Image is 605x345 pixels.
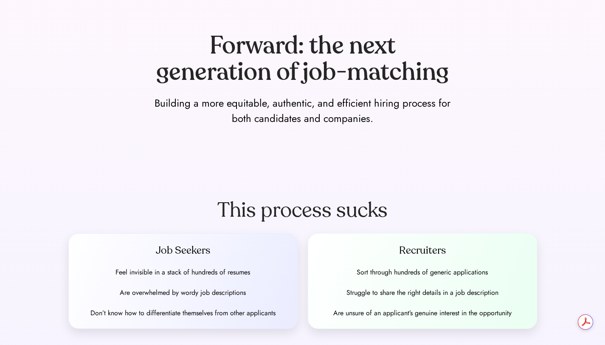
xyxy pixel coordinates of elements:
div: Are unsure of an applicant’s genuine interest in the opportunity [333,308,512,318]
div: Struggle to share the right details in a job description [346,288,498,298]
div: Are overwhelmed by wordy job descriptions [120,288,246,298]
div: Sort through hundreds of generic applications [357,267,488,277]
div: Recruiters [318,244,526,257]
div: Building a more equitable, authentic, and efficient hiring process for both candidates and compan... [150,96,456,126]
div: Feel invisible in a stack of hundreds of resumes [115,267,250,277]
div: Forward: the next generation of job-matching [150,33,456,85]
div: Don’t know how to differentiate themselves from other applicants [90,308,276,318]
div: Job Seekers [79,244,287,257]
div: This process sucks [217,198,388,223]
